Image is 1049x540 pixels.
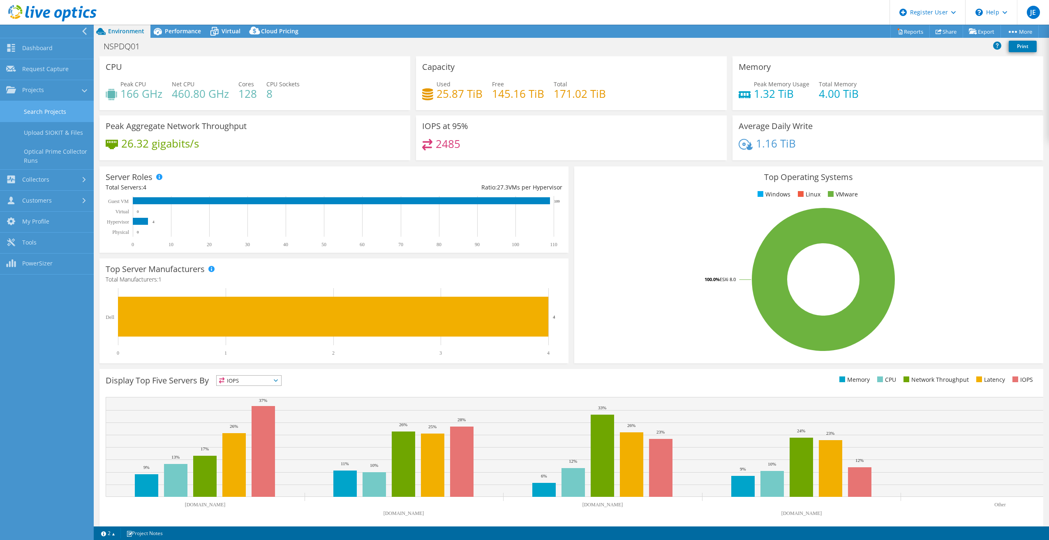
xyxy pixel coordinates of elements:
text: 9% [143,465,150,470]
span: Cores [238,80,254,88]
h3: Capacity [422,62,455,72]
span: Environment [108,27,144,35]
text: 25% [428,424,437,429]
span: 1 [158,275,162,283]
span: Total [554,80,567,88]
span: 4 [143,183,146,191]
h3: Memory [739,62,771,72]
h4: 166 GHz [120,89,162,98]
li: Latency [974,375,1005,384]
span: Used [437,80,451,88]
span: Peak Memory Usage [754,80,809,88]
span: Virtual [222,27,240,35]
text: 4 [152,220,155,224]
span: 27.3 [497,183,508,191]
span: Net CPU [172,80,194,88]
text: 26% [399,422,407,427]
text: 2 [332,350,335,356]
span: IOPS [217,376,281,385]
a: More [1000,25,1039,38]
text: 0 [132,242,134,247]
text: 4 [553,314,555,319]
text: 80 [437,242,441,247]
h3: Peak Aggregate Network Throughput [106,122,247,131]
text: Guest VM [108,198,129,204]
text: 3 [439,350,442,356]
text: 10 [169,242,173,247]
div: Ratio: VMs per Hypervisor [334,183,562,192]
h3: Top Server Manufacturers [106,265,205,274]
li: Network Throughput [901,375,969,384]
h3: Top Operating Systems [580,173,1037,182]
span: Total Memory [819,80,857,88]
li: Memory [837,375,870,384]
h3: CPU [106,62,122,72]
text: 0 [137,210,139,214]
h4: 1.16 TiB [756,139,796,148]
li: Linux [796,190,820,199]
text: [DOMAIN_NAME] [384,510,424,516]
h4: 145.16 TiB [492,89,544,98]
svg: \n [975,9,983,16]
text: 33% [598,405,606,410]
h4: 26.32 gigabits/s [121,139,199,148]
text: [DOMAIN_NAME] [781,510,822,516]
h4: Total Manufacturers: [106,275,562,284]
h4: 171.02 TiB [554,89,606,98]
a: Reports [890,25,930,38]
h3: IOPS at 95% [422,122,468,131]
a: 2 [95,528,121,538]
h4: 25.87 TiB [437,89,483,98]
span: JE [1027,6,1040,19]
li: Windows [756,190,790,199]
text: [DOMAIN_NAME] [185,502,226,508]
text: 90 [475,242,480,247]
text: Other [994,502,1005,508]
a: Share [929,25,963,38]
a: Print [1009,41,1037,52]
h4: 8 [266,89,300,98]
text: Hypervisor [107,219,129,225]
text: 40 [283,242,288,247]
div: Total Servers: [106,183,334,192]
h4: 460.80 GHz [172,89,229,98]
text: 23% [656,429,665,434]
text: 30 [245,242,250,247]
tspan: ESXi 8.0 [720,276,736,282]
text: 10% [370,463,378,468]
h3: Server Roles [106,173,152,182]
tspan: 100.0% [705,276,720,282]
li: IOPS [1010,375,1033,384]
text: Virtual [116,209,129,215]
h4: 128 [238,89,257,98]
text: 100 [512,242,519,247]
text: 12% [569,459,577,464]
h4: 1.32 TiB [754,89,809,98]
text: 70 [398,242,403,247]
text: 109 [554,199,560,203]
text: 24% [797,428,805,433]
h1: NSPDQ01 [100,42,152,51]
text: 26% [627,423,635,428]
text: 37% [259,398,267,403]
text: 17% [201,446,209,451]
h4: 2485 [436,139,460,148]
text: 10% [768,462,776,466]
text: 23% [826,431,834,436]
text: 12% [855,458,864,463]
text: 50 [321,242,326,247]
span: Cloud Pricing [261,27,298,35]
span: Performance [165,27,201,35]
text: 4 [547,350,550,356]
text: 1 [224,350,227,356]
h4: 4.00 TiB [819,89,859,98]
text: 0 [117,350,119,356]
text: 110 [550,242,557,247]
text: Dell [106,314,114,320]
a: Project Notes [120,528,169,538]
text: 20 [207,242,212,247]
text: [DOMAIN_NAME] [582,502,623,508]
span: Peak CPU [120,80,146,88]
span: CPU Sockets [266,80,300,88]
text: 11% [341,461,349,466]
